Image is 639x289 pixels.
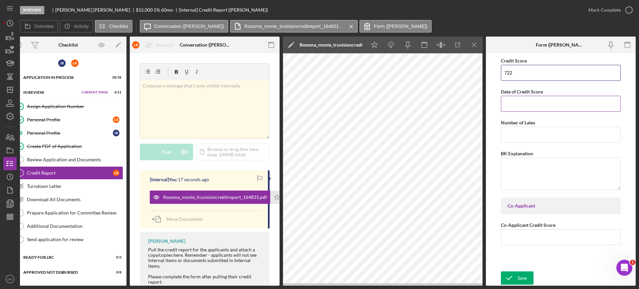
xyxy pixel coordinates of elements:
div: Please complete the form after pulling their credit report. [148,274,263,285]
div: In Review [23,90,78,94]
div: Personal Profile [27,130,113,136]
button: Roosma_monie_truvisioncreditreport_164831.pdf [230,20,358,33]
button: Activity [60,20,93,33]
div: 0 / 3 [109,255,121,259]
button: Move Documents [150,211,210,227]
button: Mark Complete [582,3,636,17]
div: Personal Profile [27,117,113,122]
button: Form ([PERSON_NAME]) [359,20,432,33]
a: Create PDF of Application [13,140,123,153]
time: 2025-09-26 21:49 [178,177,209,182]
button: Save [501,271,533,285]
div: Mark Complete [588,3,621,17]
div: Conversation ([PERSON_NAME]) [180,42,230,48]
button: Overview [20,20,58,33]
div: Roosma_monie_truvisioncreditreport_164831.pdf [300,42,363,48]
a: Personal ProfileJR [13,126,123,140]
text: MF [8,277,12,281]
div: Pull the credit report for the applicants and attach a copy/copies here. Remember - applicants wi... [148,247,263,268]
div: Additional Documentation [27,223,123,229]
div: [Internal] You [150,177,177,182]
div: Prepare Application for Committee Review [27,210,123,216]
div: Application In Process [23,75,105,79]
div: [PERSON_NAME] [148,238,185,244]
div: J R [58,60,66,67]
label: Date of Credit Score [501,89,543,94]
a: Personal ProfileLR [13,113,123,126]
a: Additional Documentation [13,219,123,233]
a: Review Application and Documents [13,153,123,166]
div: [Internal] Credit Report ([PERSON_NAME]) [179,7,268,13]
div: 28 / 36 [109,75,121,79]
span: Current Stage [82,90,108,94]
div: In Review [20,6,44,14]
span: $15,000 [136,7,153,13]
label: Credit Score [501,58,527,64]
button: MF [3,272,17,286]
label: Co-Applicant Credit Score [501,222,555,228]
div: J R [113,130,119,136]
button: Checklist [95,20,132,33]
div: Reassign [156,38,174,52]
span: 1 [630,260,635,265]
div: Save [518,271,527,285]
button: Roosma_monie_truvisioncreditreport_164831.pdf [150,191,284,204]
div: Turndown Letter [27,184,123,189]
div: L R [71,60,79,67]
label: Overview [34,24,54,29]
span: Move Documents [166,216,203,222]
iframe: Intercom live chat [616,260,632,276]
div: Credit Report [27,170,113,176]
button: LRReassign [129,38,181,52]
div: Assign Application Number [27,104,123,109]
label: Number of Lates [501,120,535,125]
div: 5 % [154,7,160,13]
div: L R [132,41,139,49]
label: Form ([PERSON_NAME]) [374,24,427,29]
div: Post [162,144,171,160]
button: Post [140,144,193,160]
a: Send application for review [13,233,123,246]
a: Assign Application Number [13,100,123,113]
div: [PERSON_NAME] [PERSON_NAME] [55,7,136,13]
div: 4 / 11 [109,90,121,94]
div: Approved Not Disbursed [23,270,105,274]
div: Ready for LRC [23,255,105,259]
div: L R [113,116,119,123]
a: Prepare Application for Committee Review [13,206,123,219]
a: Credit ReportLR [13,166,123,180]
div: Checklist [59,42,78,48]
button: Conversation ([PERSON_NAME]) [140,20,229,33]
a: Download All Documents [13,193,123,206]
div: 60 mo [161,7,173,13]
div: Co-Applicant [508,203,614,209]
a: Turndown Letter [13,180,123,193]
label: Roosma_monie_truvisioncreditreport_164831.pdf [244,24,344,29]
label: Checklist [109,24,128,29]
div: Review Application and Documents [27,157,123,162]
div: Form ([PERSON_NAME]) [536,42,586,48]
label: BK Explanation [501,151,533,156]
div: L R [113,170,119,176]
label: Conversation ([PERSON_NAME]) [154,24,224,29]
div: Create PDF of Application [27,144,123,149]
div: Download All Documents [27,197,123,202]
div: 0 / 8 [109,270,121,274]
div: Roosma_monie_truvisioncreditreport_164831.pdf [163,195,267,200]
label: Activity [74,24,89,29]
div: Send application for review [27,237,123,242]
